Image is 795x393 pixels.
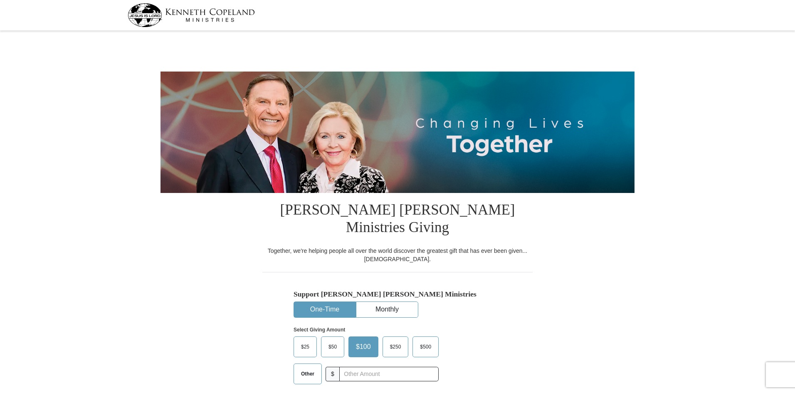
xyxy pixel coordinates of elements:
[262,247,533,263] div: Together, we're helping people all over the world discover the greatest gift that has ever been g...
[326,367,340,381] span: $
[356,302,418,317] button: Monthly
[297,368,318,380] span: Other
[294,290,501,299] h5: Support [PERSON_NAME] [PERSON_NAME] Ministries
[294,327,345,333] strong: Select Giving Amount
[339,367,439,381] input: Other Amount
[352,341,375,353] span: $100
[416,341,435,353] span: $500
[324,341,341,353] span: $50
[128,3,255,27] img: kcm-header-logo.svg
[294,302,356,317] button: One-Time
[386,341,405,353] span: $250
[297,341,314,353] span: $25
[262,193,533,247] h1: [PERSON_NAME] [PERSON_NAME] Ministries Giving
